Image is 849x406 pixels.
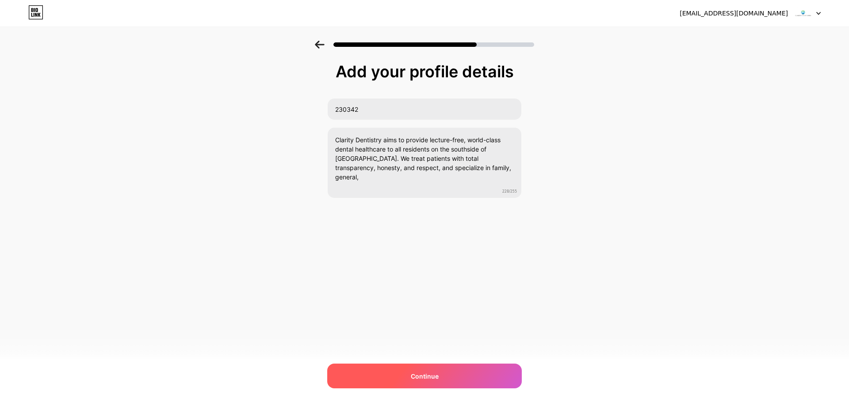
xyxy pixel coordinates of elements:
[502,189,517,194] span: 228/255
[411,372,439,381] span: Continue
[795,5,811,22] img: claritydentistry
[680,9,788,18] div: [EMAIL_ADDRESS][DOMAIN_NAME]
[332,63,517,80] div: Add your profile details
[328,99,521,120] input: Your name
